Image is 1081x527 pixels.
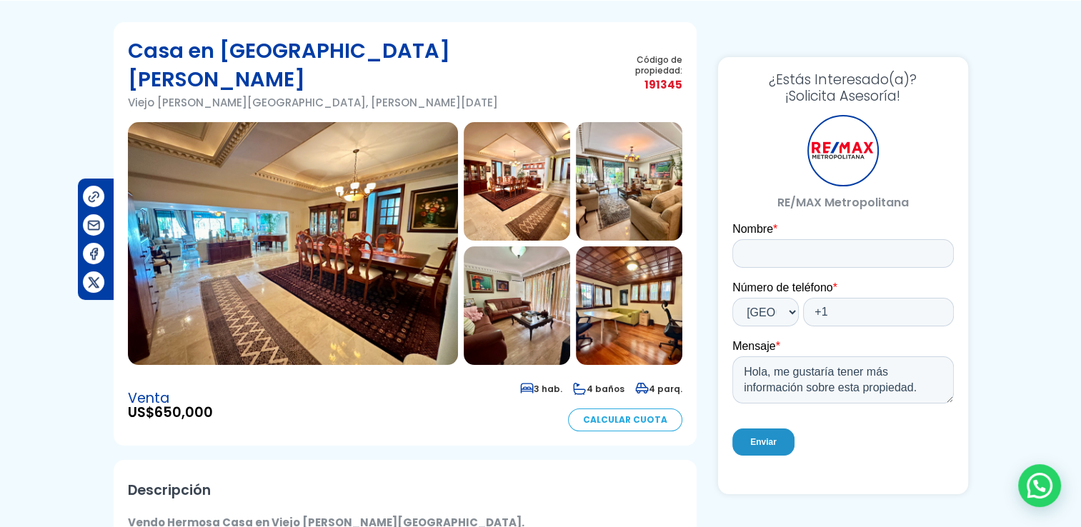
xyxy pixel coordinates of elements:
h3: ¡Solicita Asesoría! [732,71,954,104]
a: Calcular Cuota [568,408,682,431]
span: US$ [128,406,213,420]
span: Código de propiedad: [593,54,682,76]
span: 4 baños [573,383,624,395]
span: 650,000 [154,403,213,422]
span: 191345 [593,76,682,94]
h1: Casa en [GEOGRAPHIC_DATA][PERSON_NAME] [128,36,594,94]
img: Casa en Viejo Arroyo Hondo [128,122,458,365]
img: Casa en Viejo Arroyo Hondo [464,122,570,241]
span: Venta [128,391,213,406]
img: Compartir [86,189,101,204]
img: Compartir [86,246,101,261]
span: ¿Estás Interesado(a)? [732,71,954,88]
iframe: Form 0 [732,222,954,480]
img: Casa en Viejo Arroyo Hondo [576,122,682,241]
img: Casa en Viejo Arroyo Hondo [464,246,570,365]
p: RE/MAX Metropolitana [732,194,954,211]
img: Compartir [86,218,101,233]
span: 4 parq. [635,383,682,395]
p: Viejo [PERSON_NAME][GEOGRAPHIC_DATA], [PERSON_NAME][DATE] [128,94,594,111]
img: Compartir [86,275,101,290]
h2: Descripción [128,474,682,506]
img: Casa en Viejo Arroyo Hondo [576,246,682,365]
span: 3 hab. [520,383,562,395]
div: RE/MAX Metropolitana [807,115,879,186]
